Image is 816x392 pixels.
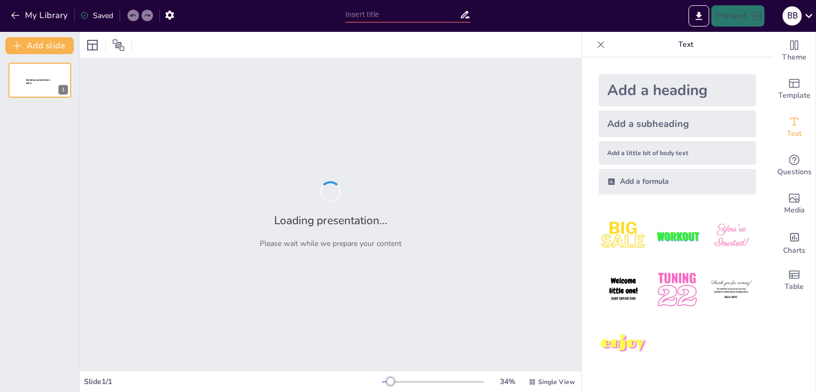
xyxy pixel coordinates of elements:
button: В В [783,5,802,27]
span: Theme [782,52,806,63]
div: Layout [84,37,101,54]
img: 6.jpeg [707,265,756,314]
img: 5.jpeg [652,265,702,314]
div: Add ready made slides [773,70,815,108]
div: Add a heading [599,74,756,106]
div: Saved [80,11,113,21]
span: Position [112,39,125,52]
span: Table [785,281,804,293]
div: Add a table [773,261,815,300]
span: Questions [777,166,812,178]
span: Text [787,128,802,140]
div: Add a little bit of body text [599,141,756,165]
div: Add images, graphics, shapes or video [773,185,815,223]
span: Sendsteps presentation editor [26,79,50,84]
div: Change the overall theme [773,32,815,70]
div: Add charts and graphs [773,223,815,261]
img: 1.jpeg [599,211,648,261]
div: Slide 1 / 1 [84,377,382,387]
span: Single View [538,378,575,386]
div: В В [783,6,802,25]
p: Please wait while we prepare your content [260,238,402,249]
button: My Library [8,7,72,24]
img: 2.jpeg [652,211,702,261]
div: 1 [58,85,68,95]
button: Add slide [5,37,74,54]
img: 3.jpeg [707,211,756,261]
div: Add text boxes [773,108,815,147]
div: Add a subheading [599,110,756,137]
button: Present [711,5,764,27]
img: 4.jpeg [599,265,648,314]
div: 34 % [495,377,520,387]
input: Insert title [345,7,460,22]
span: Charts [783,245,805,257]
button: Export to PowerPoint [688,5,709,27]
span: Template [778,90,811,101]
div: Get real-time input from your audience [773,147,815,185]
h2: Loading presentation... [274,213,387,228]
p: Text [609,32,762,57]
div: Add a formula [599,169,756,194]
img: 7.jpeg [599,319,648,369]
span: Media [784,204,805,216]
div: 1 [8,63,71,98]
